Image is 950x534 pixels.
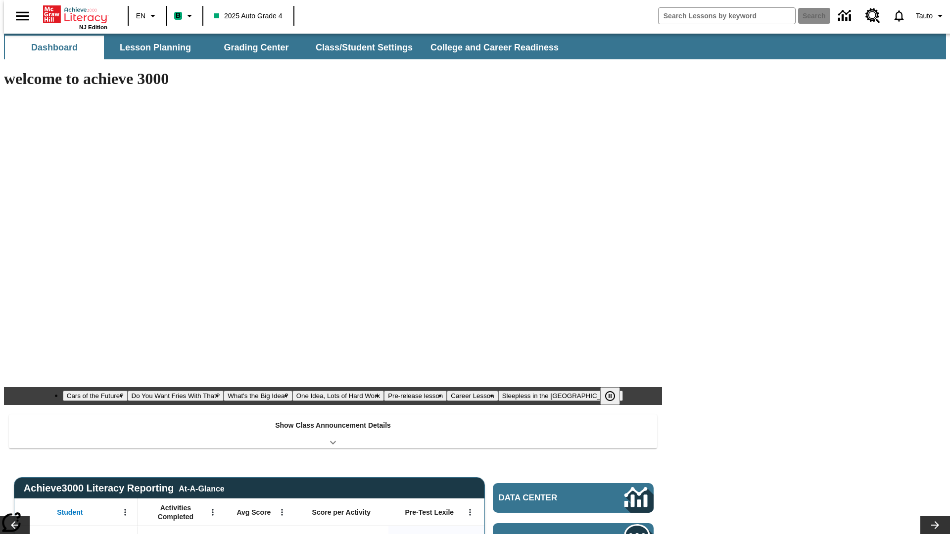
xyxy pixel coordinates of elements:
[136,11,145,21] span: EN
[493,483,654,513] a: Data Center
[832,2,859,30] a: Data Center
[463,505,477,520] button: Open Menu
[886,3,912,29] a: Notifications
[43,4,107,24] a: Home
[205,505,220,520] button: Open Menu
[308,36,421,59] button: Class/Student Settings
[224,391,292,401] button: Slide 3 What's the Big Idea?
[600,387,620,405] button: Pause
[4,70,662,88] h1: welcome to achieve 3000
[176,9,181,22] span: B
[499,493,591,503] span: Data Center
[207,36,306,59] button: Grading Center
[916,11,933,21] span: Tauto
[447,391,498,401] button: Slide 6 Career Lesson
[57,508,83,517] span: Student
[920,516,950,534] button: Lesson carousel, Next
[9,414,657,448] div: Show Class Announcement Details
[275,505,289,520] button: Open Menu
[405,508,454,517] span: Pre-Test Lexile
[143,503,208,521] span: Activities Completed
[8,1,37,31] button: Open side menu
[43,3,107,30] div: Home
[384,391,447,401] button: Slide 5 Pre-release lesson
[498,391,623,401] button: Slide 7 Sleepless in the Animal Kingdom
[600,387,630,405] div: Pause
[912,7,950,25] button: Profile/Settings
[859,2,886,29] a: Resource Center, Will open in new tab
[312,508,371,517] span: Score per Activity
[4,34,946,59] div: SubNavbar
[292,391,384,401] button: Slide 4 One Idea, Lots of Hard Work
[63,391,128,401] button: Slide 1 Cars of the Future?
[106,36,205,59] button: Lesson Planning
[132,7,163,25] button: Language: EN, Select a language
[5,36,104,59] button: Dashboard
[79,24,107,30] span: NJ Edition
[128,391,224,401] button: Slide 2 Do You Want Fries With That?
[659,8,795,24] input: search field
[170,7,199,25] button: Boost Class color is mint green. Change class color
[275,420,391,431] p: Show Class Announcement Details
[237,508,271,517] span: Avg Score
[423,36,567,59] button: College and Career Readiness
[4,36,568,59] div: SubNavbar
[24,483,225,494] span: Achieve3000 Literacy Reporting
[214,11,283,21] span: 2025 Auto Grade 4
[118,505,133,520] button: Open Menu
[179,483,224,493] div: At-A-Glance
